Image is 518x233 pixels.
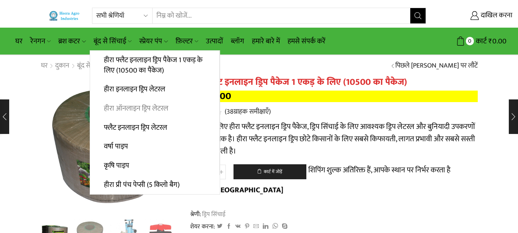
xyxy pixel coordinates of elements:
[41,60,48,71] font: घर
[234,106,271,117] font: ग्राहक समीक्षाएँ)
[30,35,45,47] font: रेनगन
[55,60,69,71] font: दुकान
[90,156,219,175] a: कृषि पाइप
[190,209,201,219] font: श्रेणी:
[54,32,89,50] a: ब्रश कटर
[468,36,471,46] font: 0
[94,35,126,47] font: बूंद से सिंचाई
[437,9,512,23] a: दाखिल करना
[26,32,54,50] a: रेनगन
[227,106,234,117] font: 38
[41,61,48,71] a: घर
[77,60,107,71] font: बूंद से सिंचाई
[135,32,171,50] a: स्प्रेयर पंप
[288,35,326,47] font: हमसे संपर्क करें
[104,122,167,134] font: फ्लैट इनलाइन ड्रिप लेटरल
[434,34,506,48] a: 0 कार्ट ₹0.00
[410,8,426,23] button: खोज बटन
[395,61,478,71] a: पिछले [PERSON_NAME] पर लौटें
[492,35,506,47] font: 0.00
[202,32,227,50] a: उत्पादों
[41,61,108,71] nav: ब्रेडक्रम्ब
[176,35,193,47] font: फ़िल्टर
[90,51,219,80] a: हीरा फ्लैट इनलाइन ड्रिप पैकेज 1 एकड़ के लिए (10500 का पैकेज)
[153,8,410,23] input: निम्न को खोजें...
[104,102,168,114] font: हीरा ऑनलाइन ड्रिप लेटरल
[190,109,221,115] div: 5 में से 4.21 रेटिंग
[104,160,129,172] font: कृषि पाइप
[104,140,128,152] font: वर्षा पाइप
[225,107,271,117] a: (38ग्राहक समीक्षाएँ)
[284,32,329,50] a: हमसे संपर्क करें
[234,164,306,180] button: कार्ट में जोड़ें
[55,61,70,71] a: दुकान
[395,60,478,71] font: पिछले [PERSON_NAME] पर लौटें
[488,35,492,47] font: ₹
[206,35,223,47] font: उत्पादों
[252,35,280,47] font: हमारे बारे में
[90,118,219,137] a: फ्लैट इनलाइन ड्रिप लेटरल
[77,61,108,71] a: बूंद से सिंचाई
[308,164,451,177] font: शिपिंग शुल्क अतिरिक्त हैं, आपके स्थान पर निर्भर करता है
[202,209,225,219] font: ड्रिप सिंचाई
[90,175,220,194] a: हीरा प्री पंच पेप्सी (5 किलो बैग)
[190,221,215,231] font: शेयर करना:
[231,35,244,47] font: ब्लॉग
[481,10,512,21] font: दाखिल करना
[139,35,162,47] font: स्प्रेयर पंप
[104,179,180,191] font: हीरा प्री पंच पेप्सी (5 किलो बैग)
[225,106,227,117] font: (
[190,120,475,158] font: 1 एकड़ के लिए हीरा फ्लैट इनलाइन ड्रिप पैकेज, ड्रिप सिंचाई के लिए आवश्यक ड्रिप लेटरल और बुनियादी उ...
[264,168,282,175] font: कार्ट में जोड़ें
[41,77,179,215] div: 2 / 10
[90,32,135,50] a: बूंद से सिंचाई
[12,32,26,50] a: घर
[201,209,225,219] a: ड्रिप सिंचाई
[104,54,202,76] font: हीरा फ्लैट इनलाइन ड्रिप पैकेज 1 एकड़ के लिए (10500 का पैकेज)
[190,74,407,90] font: हीरा फ्लैट इनलाइन ड्रिप पैकेज 1 एकड़ के लिए (10500 का पैकेज)
[15,35,23,47] font: घर
[248,32,284,50] a: हमारे बारे में
[227,32,248,50] a: ब्लॉग
[90,80,219,99] a: हीरा इनलाइन ड्रिप लेटरल
[104,83,165,95] font: हीरा इनलाइन ड्रिप लेटरल
[476,35,487,47] font: कार्ट
[190,183,283,197] font: मूल देश [GEOGRAPHIC_DATA]
[58,35,80,47] font: ब्रश कटर
[172,32,202,50] a: फ़िल्टर
[90,137,219,156] a: वर्षा पाइप
[90,99,219,118] a: हीरा ऑनलाइन ड्रिप लेटरल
